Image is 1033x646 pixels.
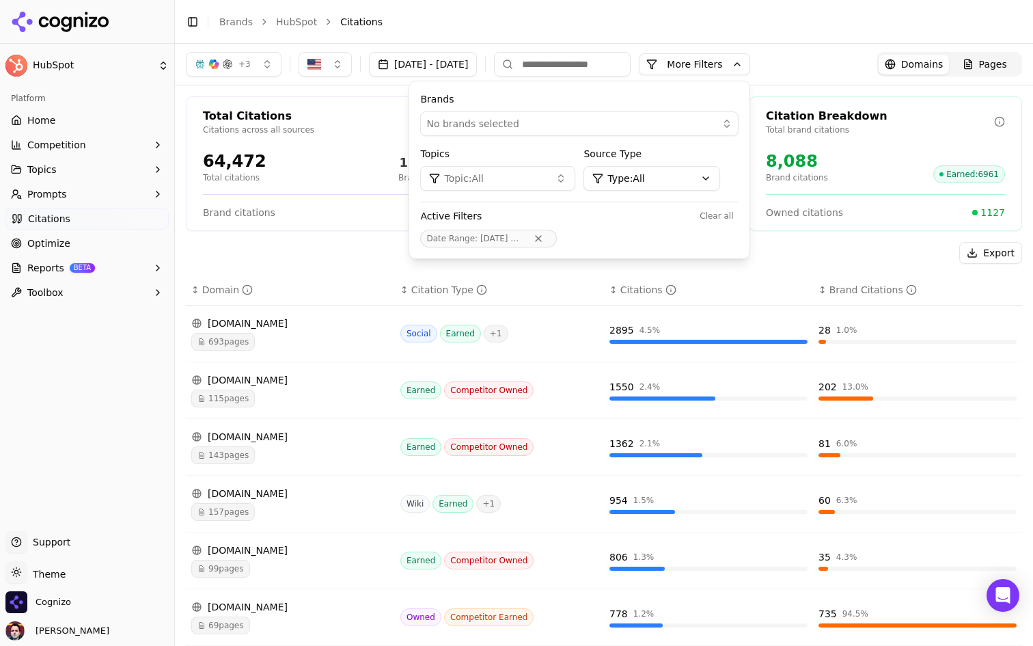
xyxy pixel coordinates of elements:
[219,16,253,27] a: Brands
[191,487,389,500] div: [DOMAIN_NAME]
[694,208,739,224] button: Clear all
[5,232,169,254] a: Optimize
[5,183,169,205] button: Prompts
[191,430,389,444] div: [DOMAIN_NAME]
[620,283,676,297] div: Citations
[842,608,868,619] div: 94.5 %
[307,57,321,71] img: United States
[836,552,857,563] div: 4.3 %
[191,283,389,297] div: ↕Domain
[609,283,808,297] div: ↕Citations
[202,283,253,297] div: Domain
[980,206,1005,219] span: 1127
[609,323,634,337] div: 2895
[400,283,598,297] div: ↕Citation Type
[766,124,994,135] p: Total brand citations
[27,163,57,176] span: Topics
[5,257,169,279] button: ReportsBETA
[398,153,442,172] div: 12.5%
[476,495,501,513] span: + 1
[5,109,169,131] a: Home
[203,124,431,135] p: Citations across all sources
[818,607,837,621] div: 735
[5,88,169,109] div: Platform
[27,237,70,250] span: Optimize
[5,591,27,613] img: Cognizo
[5,159,169,180] button: Topics
[203,206,275,219] span: Brand citations
[27,138,86,152] span: Competition
[633,608,655,619] div: 1.2 %
[444,172,483,185] span: Topic: All
[191,390,255,407] span: 115 pages
[400,381,441,399] span: Earned
[583,147,739,161] label: Source Type
[398,172,442,183] p: Brand rate
[203,150,266,172] div: 64,472
[604,275,813,306] th: totalCitationCount
[5,208,169,230] a: Citations
[219,15,995,29] nav: breadcrumb
[33,59,152,72] span: HubSpot
[276,15,317,29] a: HubSpot
[836,495,857,506] div: 6.3 %
[30,625,109,637] span: [PERSON_NAME]
[609,437,634,450] div: 1362
[766,150,828,172] div: 8,088
[191,617,250,634] span: 69 pages
[818,323,831,337] div: 28
[444,552,534,569] span: Competitor Owned
[836,438,857,449] div: 6.0 %
[27,113,55,127] span: Home
[480,234,544,243] span: [DATE] - [DATE]
[813,275,1022,306] th: brandCitationCount
[901,57,944,71] span: Domains
[609,607,628,621] div: 778
[5,621,109,641] button: Open user button
[27,569,66,580] span: Theme
[987,579,1019,612] div: Open Intercom Messenger
[420,147,575,161] label: Topics
[28,212,70,226] span: Citations
[5,591,71,613] button: Open organization switcher
[191,373,389,387] div: [DOMAIN_NAME]
[191,600,389,614] div: [DOMAIN_NAME]
[818,550,831,564] div: 35
[818,283,1017,297] div: ↕Brand Citations
[400,608,441,626] span: Owned
[191,503,255,521] span: 157 pages
[27,286,64,299] span: Toolbox
[400,438,441,456] span: Earned
[340,15,383,29] span: Citations
[818,437,831,450] div: 81
[829,283,917,297] div: Brand Citations
[191,333,255,351] span: 693 pages
[432,495,473,513] span: Earned
[979,57,1007,71] span: Pages
[836,325,857,336] div: 1.0 %
[203,108,431,124] div: Total Citations
[426,117,519,131] span: No brands selected
[639,438,661,449] div: 2.1 %
[238,59,251,70] span: + 3
[191,446,255,464] span: 143 pages
[933,165,1005,183] span: Earned : 6961
[818,494,831,507] div: 60
[766,172,828,183] p: Brand citations
[639,325,661,336] div: 4.5 %
[420,92,739,106] label: Brands
[400,552,441,569] span: Earned
[639,381,661,392] div: 2.4 %
[766,206,843,219] span: Owned citations
[191,560,250,578] span: 99 pages
[609,494,628,507] div: 954
[766,108,994,124] div: Citation Breakdown
[400,495,430,513] span: Wiki
[27,535,70,549] span: Support
[191,543,389,557] div: [DOMAIN_NAME]
[633,552,655,563] div: 1.3 %
[526,233,551,244] button: Remove Date Range filter
[411,283,487,297] div: Citation Type
[959,242,1022,264] button: Export
[5,134,169,156] button: Competition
